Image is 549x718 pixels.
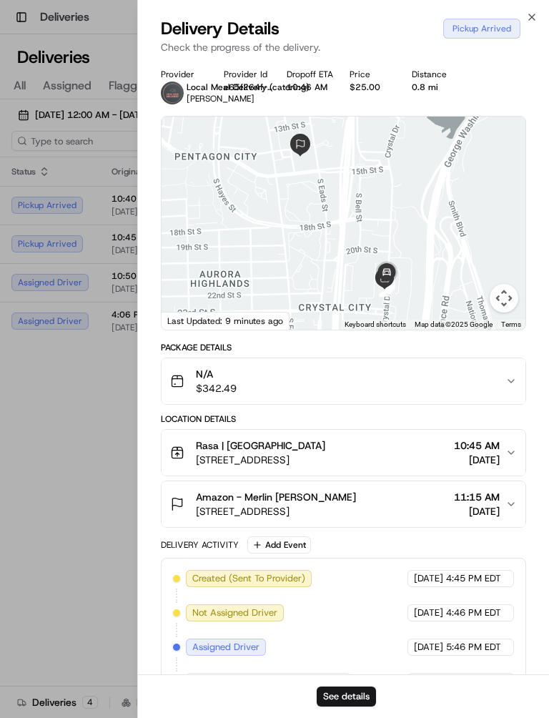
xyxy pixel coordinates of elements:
div: Start new chat [64,137,234,151]
a: Open this area in Google Maps (opens a new window) [165,311,212,330]
span: [DATE] [454,453,500,467]
span: 5:46 PM EDT [446,641,501,654]
div: $25.00 [350,82,401,93]
span: [STREET_ADDRESS] [196,504,356,518]
img: 8571987876998_91fb9ceb93ad5c398215_72.jpg [30,137,56,162]
span: N/A [196,367,237,381]
span: • [119,222,124,233]
button: Map camera controls [490,284,518,313]
span: Not Assigned Driver [192,606,277,619]
a: Powered byPylon [101,354,173,365]
div: Price [350,69,401,80]
a: 📗Knowledge Base [9,314,115,340]
button: See details [317,687,376,707]
span: Delivery Details [161,17,280,40]
a: Terms [501,320,521,328]
span: [DATE] [414,572,443,585]
span: [PERSON_NAME] [44,222,116,233]
span: [DATE] [454,504,500,518]
button: Keyboard shortcuts [345,320,406,330]
button: Rasa | [GEOGRAPHIC_DATA][STREET_ADDRESS]10:45 AM[DATE] [162,430,525,476]
a: 💻API Documentation [115,314,235,340]
button: Add Event [247,536,311,554]
span: Klarizel Pensader [44,260,118,272]
button: Amazon - Merlin [PERSON_NAME][STREET_ADDRESS]11:15 AM[DATE] [162,481,525,527]
div: 💻 [121,321,132,333]
button: N/A$342.49 [162,358,525,404]
p: Welcome 👋 [14,57,260,80]
div: Last Updated: 9 minutes ago [162,312,290,330]
span: Map data ©2025 Google [415,320,493,328]
span: [DATE] [129,260,158,272]
span: [DATE] [414,641,443,654]
span: Amazon - Merlin [PERSON_NAME] [196,490,356,504]
span: Rasa | [GEOGRAPHIC_DATA] [196,438,325,453]
span: API Documentation [135,320,229,334]
span: Assigned Driver [192,641,259,654]
span: 4:45 PM EDT [446,572,501,585]
span: 11:15 AM [454,490,500,504]
img: Trey Moats [14,208,37,231]
span: [DATE] [414,606,443,619]
span: $342.49 [196,381,237,395]
span: Pylon [142,355,173,365]
div: Past conversations [14,186,91,197]
div: 0.8 mi [412,82,463,93]
input: Clear [37,92,236,107]
span: 10:45 AM [454,438,500,453]
span: Knowledge Base [29,320,109,334]
div: We're available if you need us! [64,151,197,162]
p: Check the progress of the delivery. [161,40,526,54]
div: Location Details [161,413,526,425]
div: Provider [161,69,212,80]
span: Local Meal Delivery (catering) [187,82,310,93]
div: Package Details [161,342,526,353]
img: 1736555255976-a54dd68f-1ca7-489b-9aae-adbdc363a1c4 [14,137,40,162]
div: Distance [412,69,463,80]
span: [DATE] [127,222,156,233]
img: Klarizel Pensader [14,247,37,270]
span: [STREET_ADDRESS] [196,453,325,467]
div: Provider Id [224,69,275,80]
img: Nash [14,14,43,43]
button: e65f264f-3c1f-9637-89d8-42527e765020 [224,82,275,93]
div: Delivery Activity [161,539,239,551]
img: lmd_logo.png [161,82,184,104]
span: 4:46 PM EDT [446,606,501,619]
div: Dropoff ETA [287,69,338,80]
span: • [121,260,126,272]
div: 📗 [14,321,26,333]
span: [PERSON_NAME] [187,93,254,104]
button: Start new chat [243,141,260,158]
span: Created (Sent To Provider) [192,572,305,585]
div: 10:46 AM [287,82,338,93]
img: Google [165,311,212,330]
img: 1736555255976-a54dd68f-1ca7-489b-9aae-adbdc363a1c4 [29,261,40,272]
button: See all [222,183,260,200]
